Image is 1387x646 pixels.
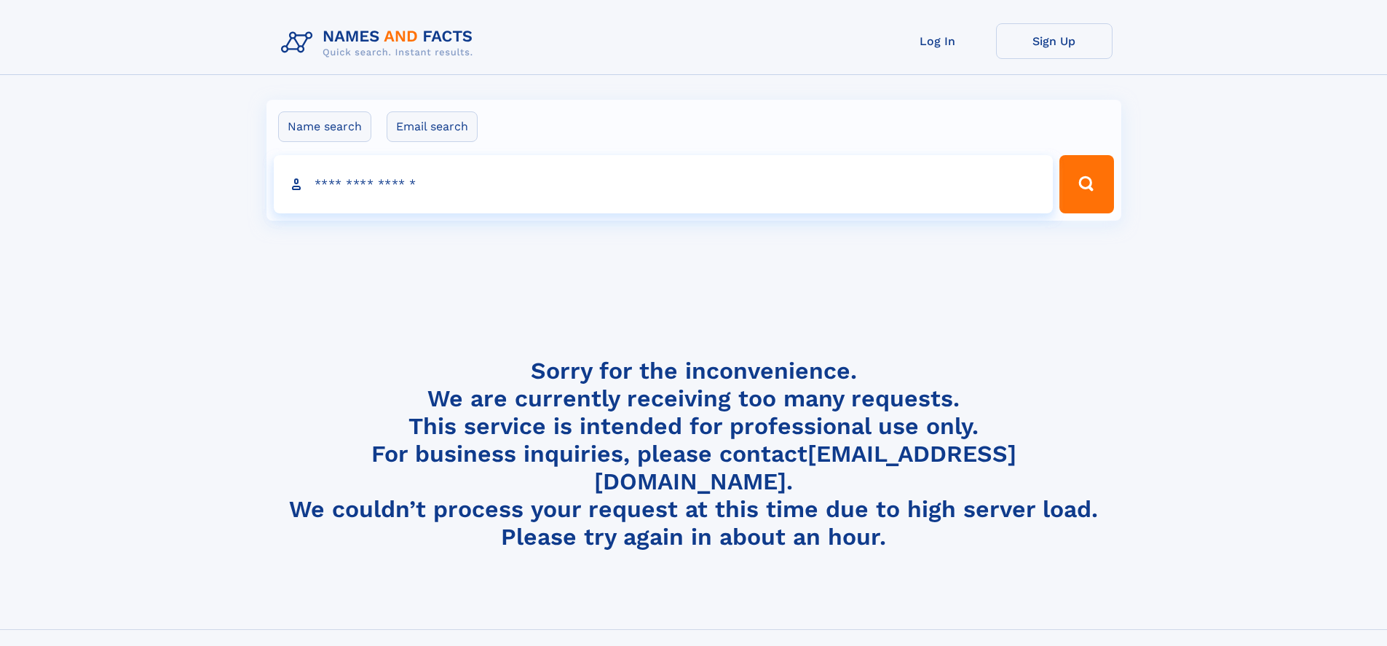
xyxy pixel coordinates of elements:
[275,357,1113,551] h4: Sorry for the inconvenience. We are currently receiving too many requests. This service is intend...
[278,111,371,142] label: Name search
[387,111,478,142] label: Email search
[880,23,996,59] a: Log In
[275,23,485,63] img: Logo Names and Facts
[274,155,1054,213] input: search input
[1059,155,1113,213] button: Search Button
[996,23,1113,59] a: Sign Up
[594,440,1016,495] a: [EMAIL_ADDRESS][DOMAIN_NAME]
